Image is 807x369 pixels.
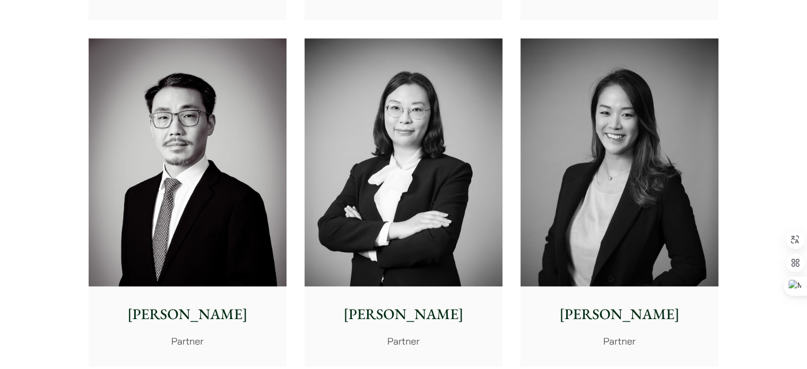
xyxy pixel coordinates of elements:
[529,303,710,325] p: [PERSON_NAME]
[313,303,494,325] p: [PERSON_NAME]
[89,38,287,366] a: [PERSON_NAME] Partner
[313,334,494,348] p: Partner
[305,38,502,366] a: [PERSON_NAME] Partner
[97,334,278,348] p: Partner
[529,334,710,348] p: Partner
[97,303,278,325] p: [PERSON_NAME]
[520,38,718,366] a: [PERSON_NAME] Partner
